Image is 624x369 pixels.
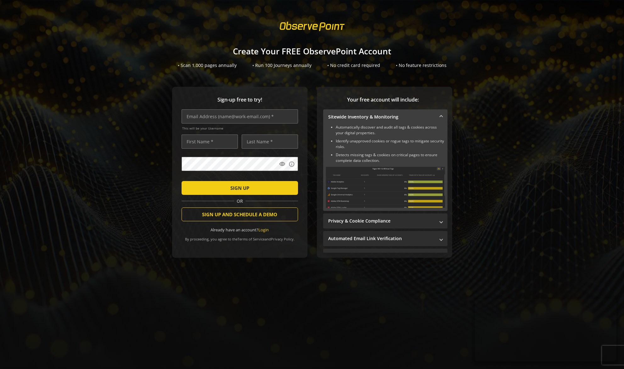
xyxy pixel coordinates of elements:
button: SIGN UP AND SCHEDULE A DEMO [182,207,298,221]
mat-expansion-panel-header: Performance Monitoring with Web Vitals [323,249,447,264]
span: Sign-up free to try! [182,96,298,103]
mat-panel-title: Sitewide Inventory & Monitoring [328,114,435,120]
mat-icon: info [289,161,295,167]
li: Automatically discover and audit all tags & cookies across your digital properties. [336,124,445,136]
img: Sitewide Inventory & Monitoring [326,167,445,208]
div: • Run 100 Journeys annually [252,62,312,69]
a: Terms of Service [238,237,265,241]
span: Your free account will include: [323,96,443,103]
span: SIGN UP [230,182,249,194]
mat-panel-title: Privacy & Cookie Compliance [328,218,435,224]
mat-icon: visibility [279,161,285,167]
div: • No feature restrictions [396,62,447,69]
mat-expansion-panel-header: Privacy & Cookie Compliance [323,213,447,229]
input: First Name * [182,135,238,149]
input: Email Address (name@work-email.com) * [182,109,298,124]
a: Privacy Policy [271,237,294,241]
div: By proceeding, you agree to the and . [182,233,298,241]
mat-panel-title: Automated Email Link Verification [328,235,435,242]
a: Login [258,227,269,233]
mat-expansion-panel-header: Sitewide Inventory & Monitoring [323,109,447,124]
div: Already have an account? [182,227,298,233]
div: • No credit card required [327,62,380,69]
input: Last Name * [242,135,298,149]
button: SIGN UP [182,181,298,195]
div: • Scan 1,000 pages annually [178,62,237,69]
span: OR [234,198,245,204]
li: Detects missing tags & cookies on critical pages to ensure complete data collection. [336,152,445,163]
mat-expansion-panel-header: Automated Email Link Verification [323,231,447,246]
span: SIGN UP AND SCHEDULE A DEMO [202,209,277,220]
span: This will be your Username [182,126,298,130]
div: Sitewide Inventory & Monitoring [323,124,447,211]
li: Identify unapproved cookies or rogue tags to mitigate security risks. [336,138,445,150]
